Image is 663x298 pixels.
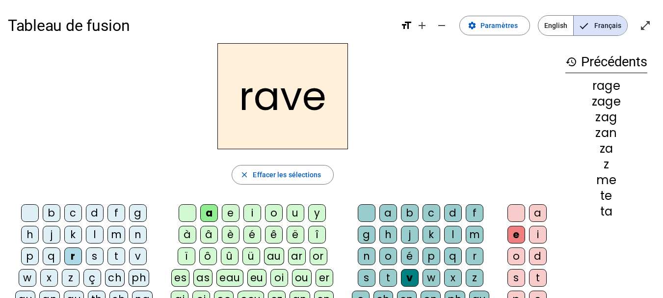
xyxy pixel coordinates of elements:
div: k [423,226,440,244]
div: p [423,247,440,265]
div: b [43,204,60,222]
span: Français [574,16,627,35]
div: è [222,226,239,244]
div: c [64,204,82,222]
div: oi [270,269,288,287]
div: ë [287,226,304,244]
button: Augmenter la taille de la police [412,16,432,35]
div: à [179,226,196,244]
div: a [200,204,218,222]
div: j [401,226,419,244]
div: s [86,247,104,265]
div: er [316,269,333,287]
div: g [129,204,147,222]
h1: Tableau de fusion [8,10,393,41]
div: t [379,269,397,287]
div: h [21,226,39,244]
mat-icon: close [240,170,249,179]
div: z [466,269,483,287]
div: o [265,204,283,222]
div: zan [565,127,647,139]
div: û [221,247,239,265]
div: g [358,226,375,244]
div: eu [247,269,266,287]
div: f [107,204,125,222]
div: l [86,226,104,244]
div: ô [199,247,217,265]
mat-icon: open_in_full [639,20,651,31]
h2: rave [217,43,348,149]
div: a [529,204,547,222]
div: é [401,247,419,265]
div: o [507,247,525,265]
div: ph [129,269,149,287]
div: j [43,226,60,244]
div: c [423,204,440,222]
div: î [308,226,326,244]
div: eau [216,269,243,287]
div: x [40,269,58,287]
div: ü [242,247,260,265]
div: i [529,226,547,244]
div: ar [288,247,306,265]
div: n [129,226,147,244]
div: z [62,269,80,287]
div: ç [83,269,101,287]
div: a [379,204,397,222]
button: Diminuer la taille de la police [432,16,451,35]
div: s [358,269,375,287]
div: te [565,190,647,202]
div: d [529,247,547,265]
div: rage [565,80,647,92]
div: v [129,247,147,265]
div: ou [292,269,312,287]
div: q [444,247,462,265]
div: zag [565,111,647,123]
span: English [538,16,573,35]
div: m [466,226,483,244]
button: Entrer en plein écran [636,16,655,35]
div: d [444,204,462,222]
div: m [107,226,125,244]
div: p [21,247,39,265]
div: z [565,159,647,170]
div: as [193,269,212,287]
div: l [444,226,462,244]
div: ch [105,269,125,287]
div: k [64,226,82,244]
div: ta [565,206,647,217]
div: u [287,204,304,222]
div: r [466,247,483,265]
div: e [222,204,239,222]
mat-icon: history [565,56,577,68]
div: w [423,269,440,287]
div: me [565,174,647,186]
h3: Précédents [565,51,647,73]
div: e [507,226,525,244]
div: or [310,247,327,265]
div: f [466,204,483,222]
div: t [107,247,125,265]
mat-icon: settings [468,21,477,30]
div: es [171,269,189,287]
div: x [444,269,462,287]
div: q [43,247,60,265]
div: s [507,269,525,287]
mat-icon: remove [436,20,448,31]
div: h [379,226,397,244]
mat-icon: format_size [400,20,412,31]
div: o [379,247,397,265]
mat-button-toggle-group: Language selection [538,15,628,36]
div: b [401,204,419,222]
div: i [243,204,261,222]
div: â [200,226,218,244]
div: ï [178,247,195,265]
div: w [19,269,36,287]
button: Effacer les sélections [232,165,333,185]
button: Paramètres [459,16,530,35]
div: v [401,269,419,287]
div: n [358,247,375,265]
div: ê [265,226,283,244]
div: za [565,143,647,155]
span: Effacer les sélections [253,169,321,181]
